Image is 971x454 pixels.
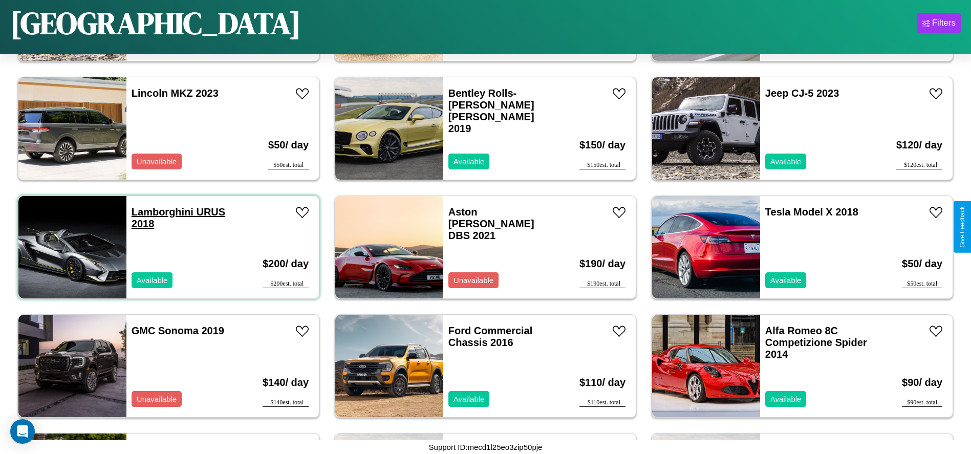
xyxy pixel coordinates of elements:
h3: $ 140 / day [263,366,309,399]
a: Alfa Romeo 8C Competizione Spider 2014 [765,325,867,360]
a: Jeep CJ-5 2023 [765,88,839,99]
div: $ 120 est. total [896,161,942,169]
h3: $ 200 / day [263,248,309,280]
h3: $ 90 / day [902,366,942,399]
h3: $ 110 / day [579,366,625,399]
h3: $ 150 / day [579,129,625,161]
div: $ 150 est. total [579,161,625,169]
h3: $ 190 / day [579,248,625,280]
p: Available [137,273,168,287]
p: Available [454,392,485,406]
p: Available [770,273,802,287]
p: Available [770,392,802,406]
a: Lincoln MKZ 2023 [132,88,219,99]
div: Filters [932,18,956,28]
h3: $ 50 / day [268,129,309,161]
a: Tesla Model X 2018 [765,206,858,218]
div: $ 90 est. total [902,399,942,407]
h3: $ 50 / day [902,248,942,280]
a: Bentley Rolls-[PERSON_NAME] [PERSON_NAME] 2019 [448,88,534,134]
p: Unavailable [454,273,493,287]
div: $ 200 est. total [263,280,309,288]
div: Give Feedback [959,206,966,248]
a: GMC Sonoma 2019 [132,325,224,336]
div: Open Intercom Messenger [10,419,35,444]
h1: [GEOGRAPHIC_DATA] [10,2,301,44]
p: Unavailable [137,155,177,168]
a: Lamborghini URUS 2018 [132,206,225,229]
div: $ 140 est. total [263,399,309,407]
div: $ 50 est. total [268,161,309,169]
a: Aston [PERSON_NAME] DBS 2021 [448,206,534,241]
h3: $ 120 / day [896,129,942,161]
p: Available [454,155,485,168]
p: Available [770,155,802,168]
p: Support ID: mecd1l25eo3zip50pje [429,440,543,454]
div: $ 110 est. total [579,399,625,407]
p: Unavailable [137,392,177,406]
button: Filters [917,13,961,33]
div: $ 190 est. total [579,280,625,288]
div: $ 50 est. total [902,280,942,288]
a: Ford Commercial Chassis 2016 [448,325,533,348]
